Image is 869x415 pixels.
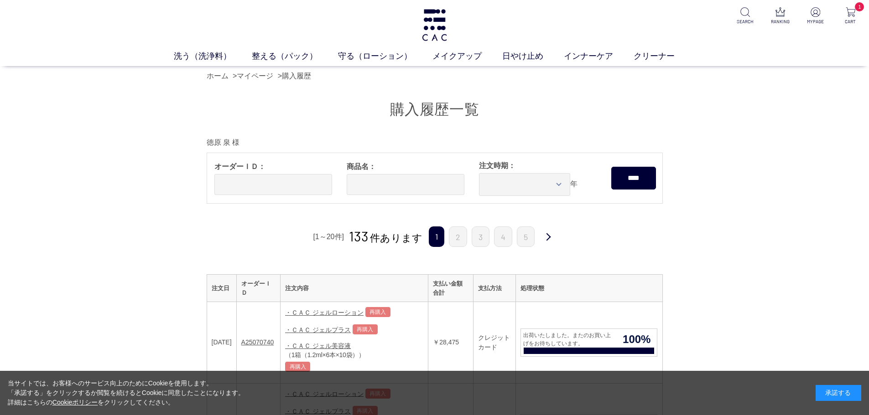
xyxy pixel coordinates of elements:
[285,362,310,372] a: 再購入
[472,226,489,247] a: 3
[428,275,473,302] th: 支払い金額合計
[285,342,351,349] a: ・ＣＡＣ ジェル美容液
[502,50,564,62] a: 日やけ止め
[804,18,827,25] p: MYPAGE
[207,72,229,80] a: ホーム
[349,232,423,244] span: 件あります
[312,230,345,244] div: [1～20件]
[252,50,338,62] a: 整える（パック）
[281,275,428,302] th: 注文内容
[479,160,597,171] span: 注文時期：
[207,100,663,119] h1: 購入履歴一覧
[839,18,862,25] p: CART
[428,302,473,384] td: ￥28,475
[429,226,444,247] span: 1
[207,302,236,384] td: [DATE]
[421,9,448,41] img: logo
[769,7,791,25] a: RANKING
[494,226,512,247] a: 4
[855,2,864,11] span: 1
[473,302,516,384] td: クレジットカード
[734,7,756,25] a: SEARCH
[214,161,332,172] span: オーダーＩＤ：
[520,328,657,357] a: 出荷いたしました。またのお買い上げをお待ちしています。 100%
[521,331,616,348] span: 出荷いたしました。またのお買い上げをお待ちしています。
[449,226,467,247] a: 2
[8,379,245,407] div: 当サイトでは、お客様へのサービス向上のためにCookieを使用します。 「承諾する」をクリックするか閲覧を続けるとCookieに同意したことになります。 詳細はこちらの をクリックしてください。
[539,226,557,248] a: 次
[52,399,98,406] a: Cookieポリシー
[816,385,861,401] div: 承諾する
[839,7,862,25] a: 1 CART
[564,50,634,62] a: インナーケア
[237,72,273,80] a: マイページ
[207,137,663,148] div: 徳原 泉 様
[233,71,276,82] li: >
[285,351,423,359] div: （1箱（1.2ml×6本×10袋））
[734,18,756,25] p: SEARCH
[769,18,791,25] p: RANKING
[278,71,313,82] li: >
[285,309,364,316] a: ・ＣＡＣ ジェルローション
[282,72,311,80] a: 購入履歴
[353,324,378,334] a: 再購入
[347,161,464,172] span: 商品名：
[285,326,351,333] a: ・ＣＡＣ ジェルプラス
[365,307,390,317] a: 再購入
[472,153,604,203] div: 年
[516,275,662,302] th: 処理状態
[338,50,432,62] a: 守る（ローション）
[804,7,827,25] a: MYPAGE
[207,275,236,302] th: 注文日
[349,228,368,244] span: 133
[432,50,502,62] a: メイクアップ
[517,226,535,247] a: 5
[634,50,695,62] a: クリーナー
[174,50,252,62] a: 洗う（洗浄料）
[616,331,657,348] span: 100%
[236,275,280,302] th: オーダーＩＤ
[241,338,274,346] a: A25070740
[473,275,516,302] th: 支払方法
